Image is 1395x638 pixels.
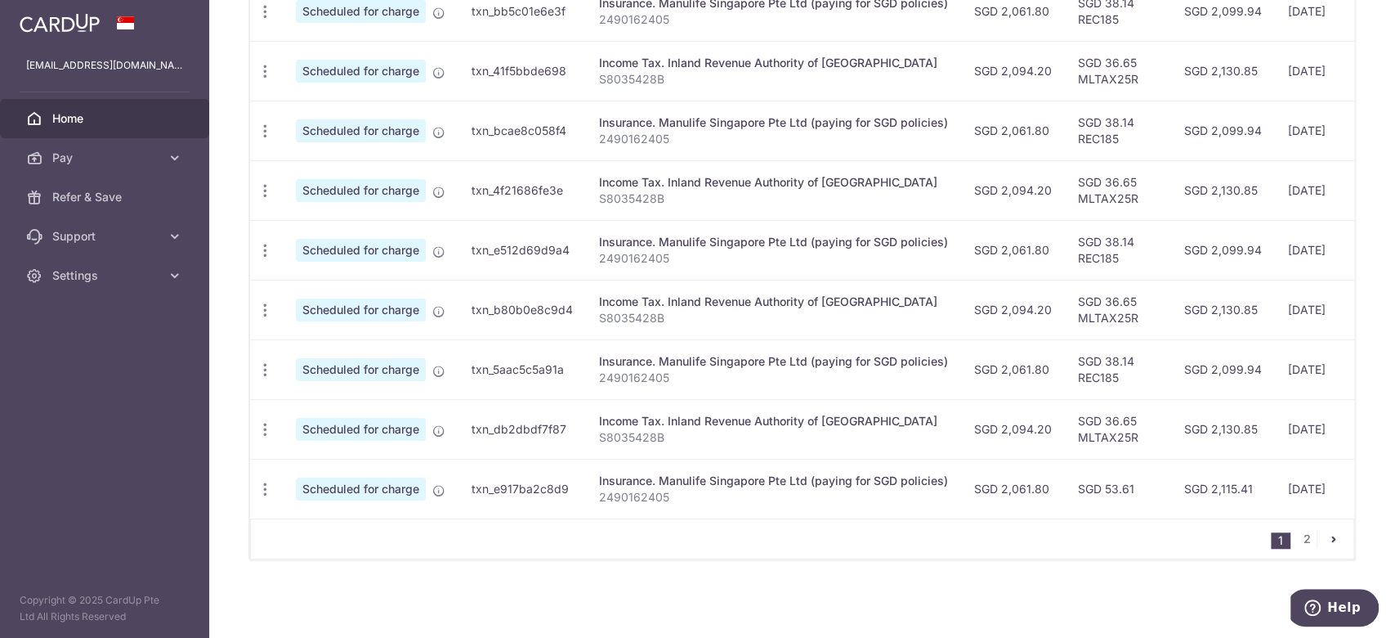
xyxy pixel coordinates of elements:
[599,234,948,250] div: Insurance. Manulife Singapore Pte Ltd (paying for SGD policies)
[296,358,426,381] span: Scheduled for charge
[599,115,948,131] div: Insurance. Manulife Singapore Pte Ltd (paying for SGD policies)
[296,179,426,202] span: Scheduled for charge
[1275,339,1386,399] td: [DATE]
[296,239,426,262] span: Scheduled for charge
[1171,459,1275,519] td: SGD 2,115.41
[1275,459,1386,519] td: [DATE]
[458,280,586,339] td: txn_b80b0e8c9d4
[599,370,948,386] p: 2490162405
[599,191,948,207] p: S8035428B
[296,119,426,142] span: Scheduled for charge
[599,310,948,326] p: S8035428B
[599,55,948,71] div: Income Tax. Inland Revenue Authority of [GEOGRAPHIC_DATA]
[1065,459,1171,519] td: SGD 53.61
[1171,220,1275,280] td: SGD 2,099.94
[961,399,1065,459] td: SGD 2,094.20
[1171,160,1275,220] td: SGD 2,130.85
[599,174,948,191] div: Income Tax. Inland Revenue Authority of [GEOGRAPHIC_DATA]
[599,429,948,446] p: S8035428B
[599,489,948,505] p: 2490162405
[1171,399,1275,459] td: SGD 2,130.85
[1297,529,1317,549] a: 2
[1065,160,1171,220] td: SGD 36.65 MLTAX25R
[961,160,1065,220] td: SGD 2,094.20
[1275,101,1386,160] td: [DATE]
[1171,339,1275,399] td: SGD 2,099.94
[599,353,948,370] div: Insurance. Manulife Singapore Pte Ltd (paying for SGD policies)
[52,150,160,166] span: Pay
[1065,399,1171,459] td: SGD 36.65 MLTAX25R
[961,339,1065,399] td: SGD 2,061.80
[1275,160,1386,220] td: [DATE]
[52,189,160,205] span: Refer & Save
[20,13,100,33] img: CardUp
[961,101,1065,160] td: SGD 2,061.80
[1275,220,1386,280] td: [DATE]
[1271,532,1290,549] li: 1
[458,339,586,399] td: txn_5aac5c5a91a
[599,250,948,267] p: 2490162405
[1065,101,1171,160] td: SGD 38.14 REC185
[961,41,1065,101] td: SGD 2,094.20
[1065,220,1171,280] td: SGD 38.14 REC185
[1171,280,1275,339] td: SGD 2,130.85
[961,220,1065,280] td: SGD 2,061.80
[599,131,948,147] p: 2490162405
[1275,41,1386,101] td: [DATE]
[52,228,160,245] span: Support
[961,459,1065,519] td: SGD 2,061.80
[52,110,160,127] span: Home
[458,399,586,459] td: txn_db2dbdf7f87
[599,11,948,28] p: 2490162405
[52,267,160,284] span: Settings
[1290,589,1379,630] iframe: Opens a widget where you can find more information
[26,57,183,74] p: [EMAIL_ADDRESS][DOMAIN_NAME]
[458,160,586,220] td: txn_4f21686fe3e
[599,473,948,489] div: Insurance. Manulife Singapore Pte Ltd (paying for SGD policies)
[458,101,586,160] td: txn_bcae8c058f4
[458,459,586,519] td: txn_e917ba2c8d9
[1065,41,1171,101] td: SGD 36.65 MLTAX25R
[599,413,948,429] div: Income Tax. Inland Revenue Authority of [GEOGRAPHIC_DATA]
[458,220,586,280] td: txn_e512d69d9a4
[1065,280,1171,339] td: SGD 36.65 MLTAX25R
[1171,41,1275,101] td: SGD 2,130.85
[961,280,1065,339] td: SGD 2,094.20
[599,71,948,88] p: S8035428B
[1275,399,1386,459] td: [DATE]
[296,299,426,321] span: Scheduled for charge
[1065,339,1171,399] td: SGD 38.14 REC185
[296,418,426,441] span: Scheduled for charge
[1171,101,1275,160] td: SGD 2,099.94
[599,294,948,310] div: Income Tax. Inland Revenue Authority of [GEOGRAPHIC_DATA]
[458,41,586,101] td: txn_41f5bbde698
[1275,280,1386,339] td: [DATE]
[296,478,426,501] span: Scheduled for charge
[1271,519,1353,559] nav: pager
[296,60,426,83] span: Scheduled for charge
